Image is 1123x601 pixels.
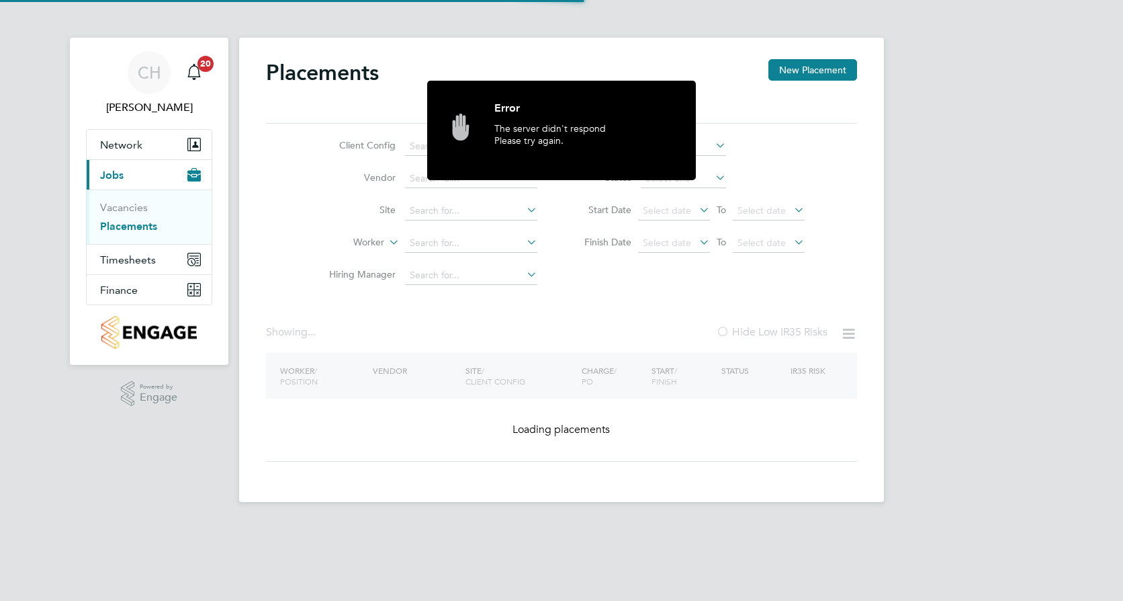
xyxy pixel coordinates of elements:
input: Search for... [405,202,537,221]
input: Search for... [405,266,537,285]
h2: Placements [266,59,379,86]
span: Finance [100,284,138,296]
label: Client Config [318,139,396,151]
label: Vendor [318,171,396,184]
label: Site [318,204,396,216]
a: CH[PERSON_NAME] [86,51,212,116]
label: Hide Low IR35 Risks [716,325,827,339]
a: 20 [181,51,208,94]
button: Jobs [87,160,212,190]
span: Engage [140,392,177,403]
span: ... [308,325,316,339]
a: Placements [100,220,157,233]
button: Timesheets [87,245,212,274]
input: Search for... [405,137,537,156]
span: Select date [643,204,691,216]
div: Error [494,101,676,122]
a: Powered byEngage [121,381,178,407]
div: Jobs [87,190,212,244]
label: Worker [307,236,384,249]
span: Select date [643,237,691,249]
span: Select date [737,237,786,249]
div: The server didn't respond Please try again. [494,122,676,167]
label: Finish Date [571,236,631,248]
span: Network [100,138,142,151]
span: Timesheets [100,253,156,266]
label: Hiring Manager [318,268,396,280]
button: Network [87,130,212,159]
img: countryside-properties-logo-retina.png [101,316,196,349]
button: Finance [87,275,212,305]
span: 20 [197,56,214,72]
input: Search for... [405,169,537,188]
span: CH [138,64,161,81]
span: Powered by [140,381,177,393]
span: Callum Haire [86,99,212,116]
span: To [713,233,730,251]
span: To [713,201,730,218]
input: Search for... [405,234,537,253]
div: Showing [266,325,318,339]
button: New Placement [768,59,857,81]
span: Jobs [100,169,124,182]
nav: Main navigation [70,38,228,365]
a: Go to home page [86,316,212,349]
label: Start Date [571,204,631,216]
a: Vacancies [100,201,148,214]
span: Select date [737,204,786,216]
